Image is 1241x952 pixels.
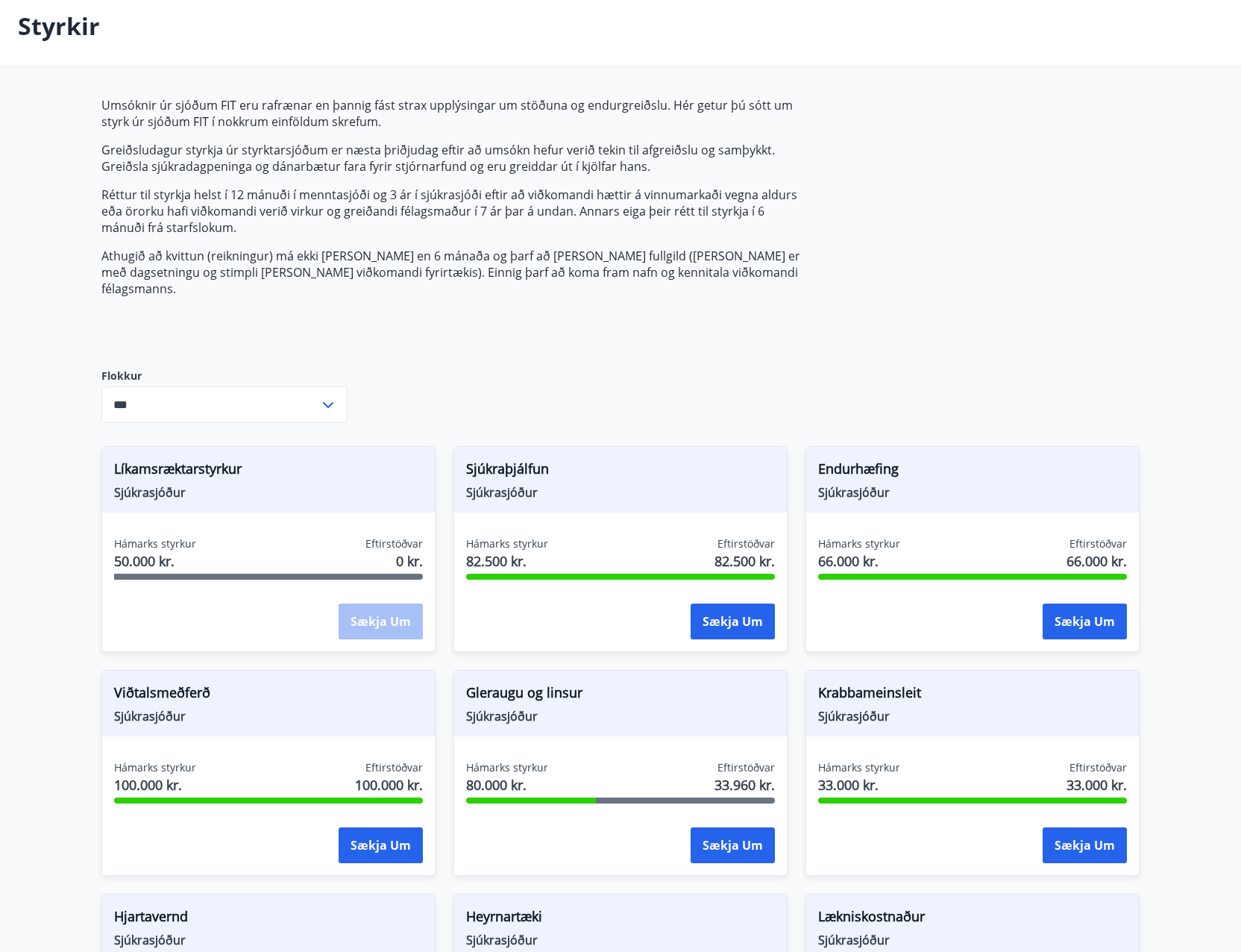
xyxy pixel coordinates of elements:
[101,142,805,175] p: Greiðsludagur styrkja úr styrktarsjóðum er næsta þriðjudag eftir að umsókn hefur verið tekin til ...
[355,775,423,795] span: 100.000 kr.
[466,459,775,484] span: Sjúkraþjálfun
[466,536,548,551] span: Hámarks styrkur
[818,906,1127,932] span: Lækniskostnaður
[114,683,423,708] span: Viðtalsmeðferð
[101,97,805,130] p: Umsóknir úr sjóðum FIT eru rafrænar en þannig fást strax upplýsingar um stöðuna og endurgreiðslu....
[466,760,548,775] span: Hámarks styrkur
[114,775,196,795] span: 100.000 kr.
[1069,536,1127,551] span: Eftirstöðvar
[717,536,775,551] span: Eftirstöðvar
[714,551,775,571] span: 82.500 kr.
[18,10,100,43] p: Styrkir
[818,484,1127,501] span: Sjúkrasjóður
[466,683,775,708] span: Gleraugu og linsur
[114,459,423,484] span: Líkamsræktarstyrkur
[818,551,900,571] span: 66.000 kr.
[114,536,196,551] span: Hámarks styrkur
[466,551,548,571] span: 82.500 kr.
[101,369,348,383] label: Flokkur
[1069,760,1127,775] span: Eftirstöðvar
[1066,551,1127,571] span: 66.000 kr.
[818,683,1127,708] span: Krabbameinsleit
[114,932,423,948] span: Sjúkrasjóður
[1043,604,1127,639] button: Sækja um
[466,708,775,724] span: Sjúkrasjóður
[114,906,423,932] span: Hjartavernd
[818,932,1127,948] span: Sjúkrasjóður
[114,760,196,775] span: Hámarks styrkur
[818,775,900,795] span: 33.000 kr.
[1043,827,1127,863] button: Sækja um
[114,484,423,501] span: Sjúkrasjóður
[466,484,775,501] span: Sjúkrasjóður
[818,760,900,775] span: Hámarks styrkur
[466,932,775,948] span: Sjúkrasjóður
[691,604,775,639] button: Sækja um
[101,187,805,236] p: Réttur til styrkja helst í 12 mánuði í menntasjóði og 3 ár í sjúkrasjóði eftir að viðkomandi hætt...
[365,760,423,775] span: Eftirstöðvar
[339,827,423,863] button: Sækja um
[101,248,805,297] p: Athugið að kvittun (reikningur) má ekki [PERSON_NAME] en 6 mánaða og þarf að [PERSON_NAME] fullgi...
[818,536,900,551] span: Hámarks styrkur
[714,775,775,795] span: 33.960 kr.
[818,459,1127,484] span: Endurhæfing
[396,551,423,571] span: 0 kr.
[466,906,775,932] span: Heyrnartæki
[691,827,775,863] button: Sækja um
[717,760,775,775] span: Eftirstöðvar
[114,708,423,724] span: Sjúkrasjóður
[365,536,423,551] span: Eftirstöðvar
[466,775,548,795] span: 80.000 kr.
[818,708,1127,724] span: Sjúkrasjóður
[114,551,196,571] span: 50.000 kr.
[1066,775,1127,795] span: 33.000 kr.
